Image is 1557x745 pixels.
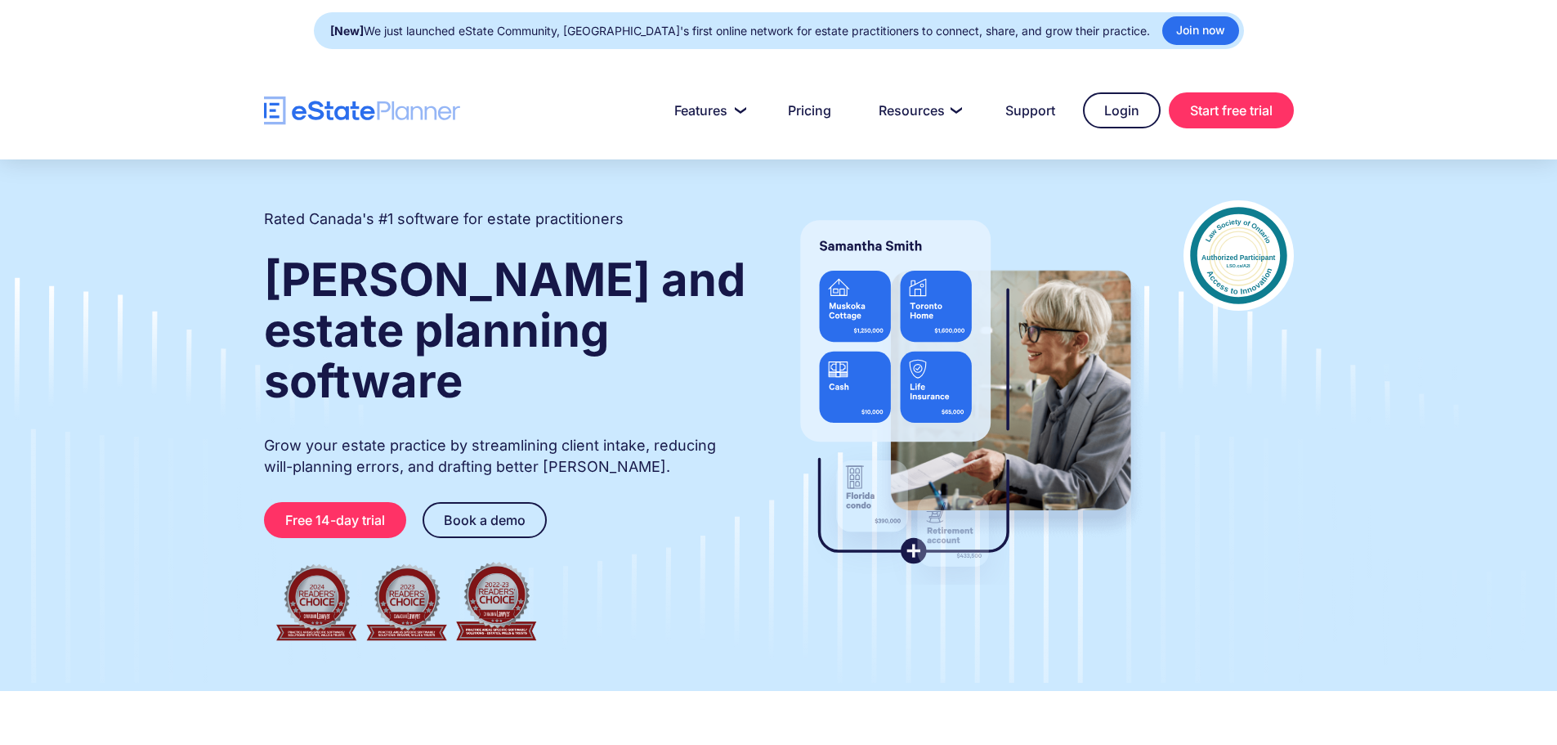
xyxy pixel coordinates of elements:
[1169,92,1294,128] a: Start free trial
[423,502,547,538] a: Book a demo
[1162,16,1239,45] a: Join now
[986,94,1075,127] a: Support
[264,209,624,230] h2: Rated Canada's #1 software for estate practitioners
[1083,92,1161,128] a: Login
[768,94,851,127] a: Pricing
[859,94,978,127] a: Resources
[264,435,748,478] p: Grow your estate practice by streamlining client intake, reducing will-planning errors, and draft...
[655,94,760,127] a: Features
[264,502,406,538] a: Free 14-day trial
[264,252,745,409] strong: [PERSON_NAME] and estate planning software
[264,96,460,125] a: home
[781,200,1151,585] img: estate planner showing wills to their clients, using eState Planner, a leading estate planning so...
[330,20,1150,43] div: We just launched eState Community, [GEOGRAPHIC_DATA]'s first online network for estate practition...
[330,24,364,38] strong: [New]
